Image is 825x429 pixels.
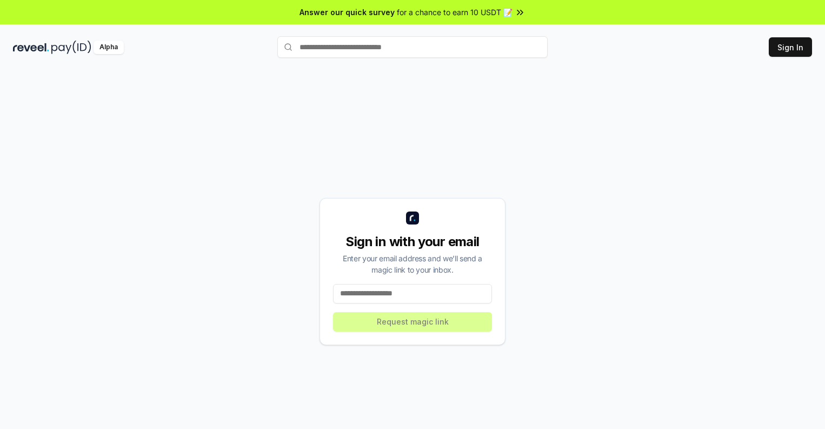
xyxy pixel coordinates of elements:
[397,6,513,18] span: for a chance to earn 10 USDT 📝
[769,37,812,57] button: Sign In
[300,6,395,18] span: Answer our quick survey
[406,212,419,225] img: logo_small
[94,41,124,54] div: Alpha
[333,233,492,250] div: Sign in with your email
[333,253,492,275] div: Enter your email address and we’ll send a magic link to your inbox.
[51,41,91,54] img: pay_id
[13,41,49,54] img: reveel_dark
